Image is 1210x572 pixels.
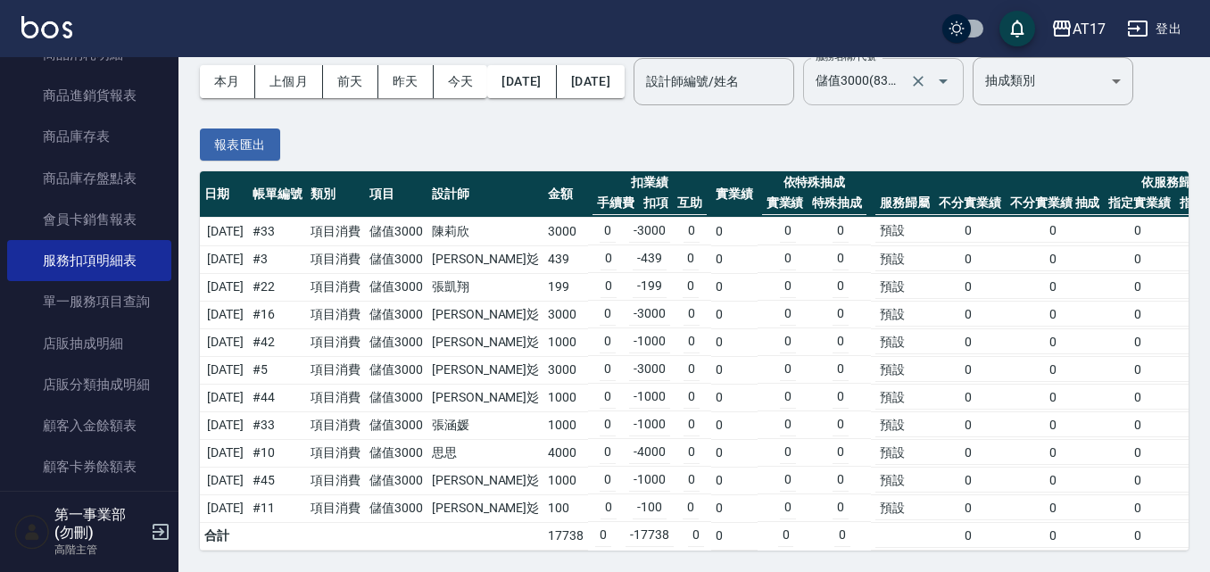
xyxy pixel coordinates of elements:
[875,469,960,493] td: 預設
[600,441,616,464] td: 0
[54,542,145,558] p: 高階主管
[7,240,171,281] a: 服務扣項明細表
[601,247,617,270] td: 0
[1045,248,1130,271] td: 0
[875,442,960,465] td: 預設
[248,494,307,522] td: # 11
[306,218,365,246] td: 項目消費
[711,467,758,494] td: 0
[762,192,808,215] th: 實業績
[200,522,248,550] td: 合計
[780,441,796,464] td: 0
[543,522,588,550] td: 17738
[626,524,674,547] td: -17738
[833,413,849,436] td: 0
[875,359,960,382] td: 預設
[780,413,796,436] td: 0
[543,328,588,356] td: 1000
[960,525,1045,548] td: 0
[306,411,365,439] td: 項目消費
[306,301,365,328] td: 項目消費
[600,303,616,326] td: 0
[248,411,307,439] td: # 33
[427,328,543,356] td: [PERSON_NAME]彣
[248,245,307,273] td: # 3
[248,218,307,246] td: # 33
[711,384,758,411] td: 0
[684,358,700,381] td: 0
[543,494,588,522] td: 100
[543,218,588,246] td: 3000
[1073,18,1106,40] div: AT17
[633,247,667,270] td: -439
[1045,497,1130,520] td: 0
[7,116,171,157] a: 商品庫存表
[780,330,796,353] td: 0
[929,67,957,95] button: Open
[600,358,616,381] td: 0
[600,413,616,436] td: 0
[200,328,248,356] td: [DATE]
[427,218,543,246] td: 陳莉欣
[601,496,617,519] td: 0
[427,245,543,273] td: [PERSON_NAME]彣
[808,192,866,215] th: 特殊抽成
[365,171,427,218] th: 項目
[633,275,667,298] td: -199
[7,323,171,364] a: 店販抽成明細
[629,220,670,243] td: -3000
[1104,192,1175,215] th: 指定實業績
[543,411,588,439] td: 1000
[595,524,611,547] td: 0
[833,385,849,409] td: 0
[629,358,670,381] td: -3000
[711,439,758,467] td: 0
[960,331,1045,354] td: 0
[306,328,365,356] td: 項目消費
[683,275,699,298] td: 0
[778,524,794,547] td: 0
[833,441,849,464] td: 0
[365,439,427,467] td: 儲值3000
[1045,220,1130,243] td: 0
[7,158,171,199] a: 商品庫存盤點表
[378,65,434,98] button: 昨天
[365,218,427,246] td: 儲值3000
[684,303,700,326] td: 0
[200,356,248,384] td: [DATE]
[557,65,625,98] button: [DATE]
[833,220,849,243] td: 0
[365,411,427,439] td: 儲值3000
[7,281,171,322] a: 單一服務項目查詢
[427,411,543,439] td: 張涵媛
[875,331,960,354] td: 預設
[248,467,307,494] td: # 45
[780,385,796,409] td: 0
[711,245,758,273] td: 0
[323,65,378,98] button: 前天
[200,218,248,246] td: [DATE]
[365,467,427,494] td: 儲值3000
[833,275,849,298] td: 0
[543,384,588,411] td: 1000
[306,439,365,467] td: 項目消費
[711,301,758,328] td: 0
[543,273,588,301] td: 199
[601,275,617,298] td: 0
[684,220,700,243] td: 0
[365,494,427,522] td: 儲值3000
[365,356,427,384] td: 儲值3000
[248,273,307,301] td: # 22
[200,245,248,273] td: [DATE]
[711,411,758,439] td: 0
[427,171,543,218] th: 設計師
[629,468,670,492] td: -1000
[875,386,960,410] td: 預設
[427,467,543,494] td: [PERSON_NAME]彣
[629,330,670,353] td: -1000
[248,439,307,467] td: # 10
[200,128,280,162] a: 報表匯出
[248,328,307,356] td: # 42
[960,303,1045,327] td: 0
[999,11,1035,46] button: save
